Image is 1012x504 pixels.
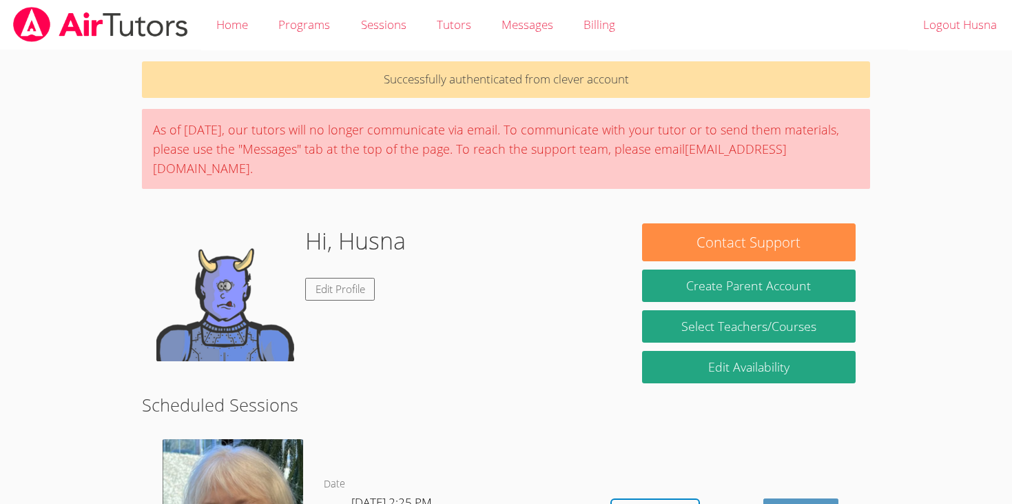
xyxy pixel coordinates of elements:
[305,278,375,301] a: Edit Profile
[142,392,871,418] h2: Scheduled Sessions
[502,17,553,32] span: Messages
[642,310,856,343] a: Select Teachers/Courses
[642,270,856,302] button: Create Parent Account
[642,351,856,383] a: Edit Availability
[12,7,189,42] img: airtutors_banner-c4298cdbf04f3fff15de1276eac7730deb9818008684d7c2e4769d2f7ddbe033.png
[324,476,345,493] dt: Date
[156,223,294,361] img: default.png
[305,223,406,259] h1: Hi, Husna
[142,61,871,98] p: Successfully authenticated from clever account
[642,223,856,261] button: Contact Support
[142,109,871,189] div: As of [DATE], our tutors will no longer communicate via email. To communicate with your tutor or ...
